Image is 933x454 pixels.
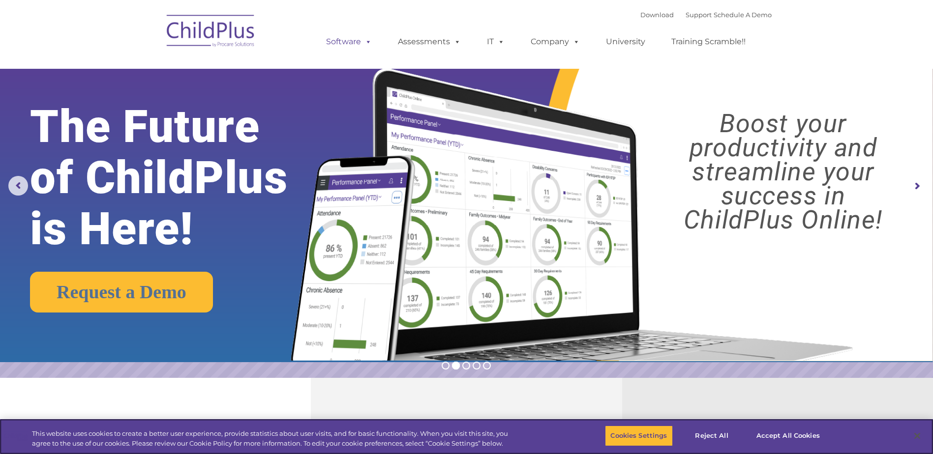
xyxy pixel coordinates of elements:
[906,425,928,447] button: Close
[645,112,922,232] rs-layer: Boost your productivity and streamline your success in ChildPlus Online!
[605,426,672,446] button: Cookies Settings
[714,11,772,19] a: Schedule A Demo
[596,32,655,52] a: University
[388,32,471,52] a: Assessments
[686,11,712,19] a: Support
[640,11,674,19] a: Download
[477,32,514,52] a: IT
[137,65,167,72] span: Last name
[521,32,590,52] a: Company
[662,32,755,52] a: Training Scramble!!
[32,429,513,448] div: This website uses cookies to create a better user experience, provide statistics about user visit...
[681,426,743,446] button: Reject All
[162,8,260,57] img: ChildPlus by Procare Solutions
[30,101,328,255] rs-layer: The Future of ChildPlus is Here!
[751,426,825,446] button: Accept All Cookies
[30,272,213,312] a: Request a Demo
[640,11,772,19] font: |
[137,105,179,113] span: Phone number
[316,32,382,52] a: Software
